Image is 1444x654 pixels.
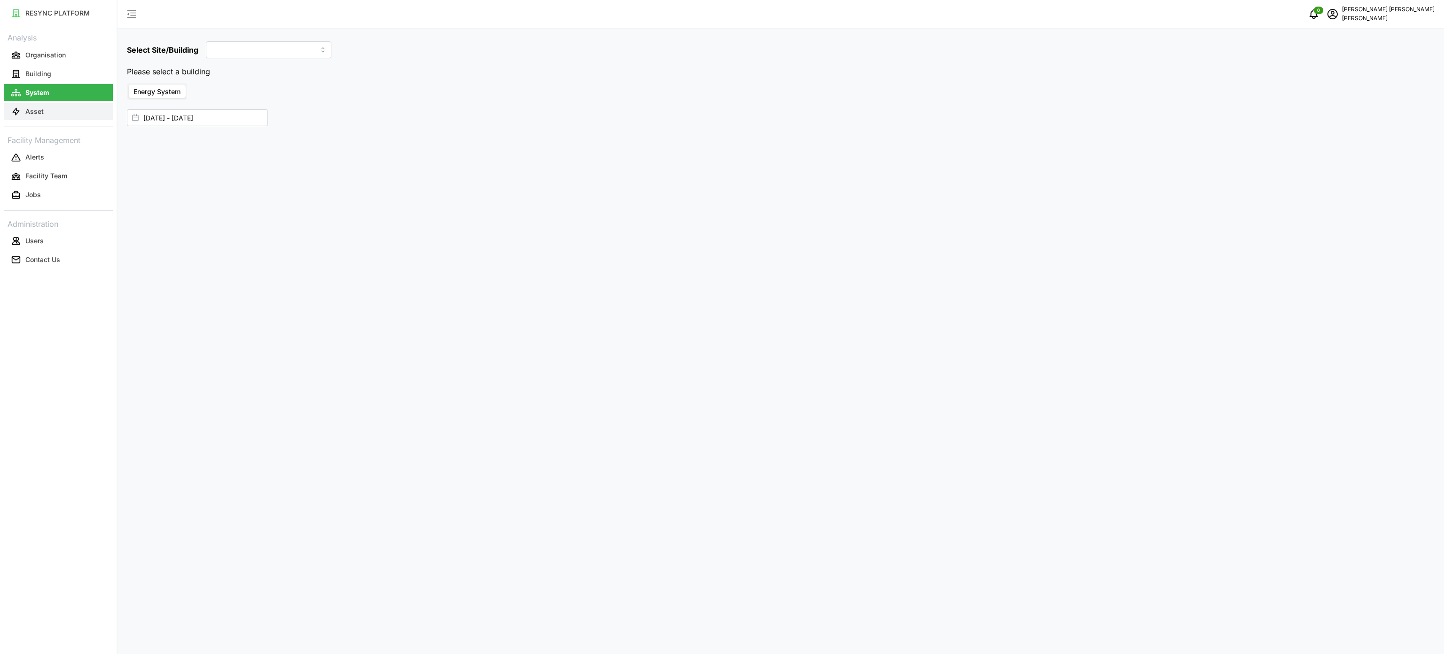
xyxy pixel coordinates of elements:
button: RESYNC PLATFORM [4,5,113,22]
button: Organisation [4,47,113,64]
p: System [25,88,49,97]
p: Facility Management [4,133,113,146]
p: Analysis [4,30,113,44]
p: Jobs [25,190,41,199]
h5: Select Site/Building [127,44,198,56]
a: Users [4,231,113,250]
a: Jobs [4,186,113,205]
button: System [4,84,113,101]
button: notifications [1304,5,1323,24]
span: Energy System [133,88,180,96]
p: [PERSON_NAME] [PERSON_NAME] [1342,5,1435,14]
button: Users [4,232,113,249]
p: Contact Us [25,255,60,264]
button: Jobs [4,187,113,204]
p: Please select a building [127,66,1435,78]
button: schedule [1323,5,1342,24]
p: Building [25,69,51,79]
span: 0 [1317,7,1320,14]
button: Building [4,65,113,82]
a: Asset [4,102,113,121]
a: Building [4,64,113,83]
p: Alerts [25,152,44,162]
button: Contact Us [4,251,113,268]
p: RESYNC PLATFORM [25,8,90,18]
p: Facility Team [25,171,67,181]
button: Asset [4,103,113,120]
p: Users [25,236,44,246]
p: [PERSON_NAME] [1342,14,1435,23]
p: Organisation [25,50,66,60]
a: Alerts [4,148,113,167]
a: System [4,83,113,102]
p: Administration [4,216,113,230]
a: Organisation [4,46,113,64]
p: Asset [25,107,44,116]
a: RESYNC PLATFORM [4,4,113,23]
a: Facility Team [4,167,113,186]
button: Facility Team [4,168,113,185]
button: Alerts [4,149,113,166]
a: Contact Us [4,250,113,269]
